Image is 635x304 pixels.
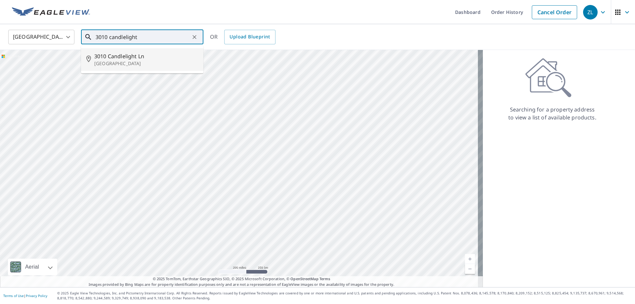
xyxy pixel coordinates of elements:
[12,7,90,17] img: EV Logo
[94,60,198,67] p: [GEOGRAPHIC_DATA]
[57,291,632,301] p: © 2025 Eagle View Technologies, Inc. and Pictometry International Corp. All Rights Reserved. Repo...
[8,259,57,275] div: Aerial
[532,5,577,19] a: Cancel Order
[190,32,199,42] button: Clear
[230,33,270,41] span: Upload Blueprint
[26,293,47,298] a: Privacy Policy
[96,28,190,46] input: Search by address or latitude-longitude
[583,5,598,20] div: ZL
[465,254,475,264] a: Current Level 5, Zoom In
[290,276,318,281] a: OpenStreetMap
[508,106,597,121] p: Searching for a property address to view a list of available products.
[8,28,74,46] div: [GEOGRAPHIC_DATA]
[224,30,275,44] a: Upload Blueprint
[23,259,41,275] div: Aerial
[3,294,47,298] p: |
[153,276,330,282] span: © 2025 TomTom, Earthstar Geographics SIO, © 2025 Microsoft Corporation, ©
[94,52,198,60] span: 3010 Candlelight Ln
[319,276,330,281] a: Terms
[3,293,24,298] a: Terms of Use
[465,264,475,274] a: Current Level 5, Zoom Out
[210,30,275,44] div: OR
